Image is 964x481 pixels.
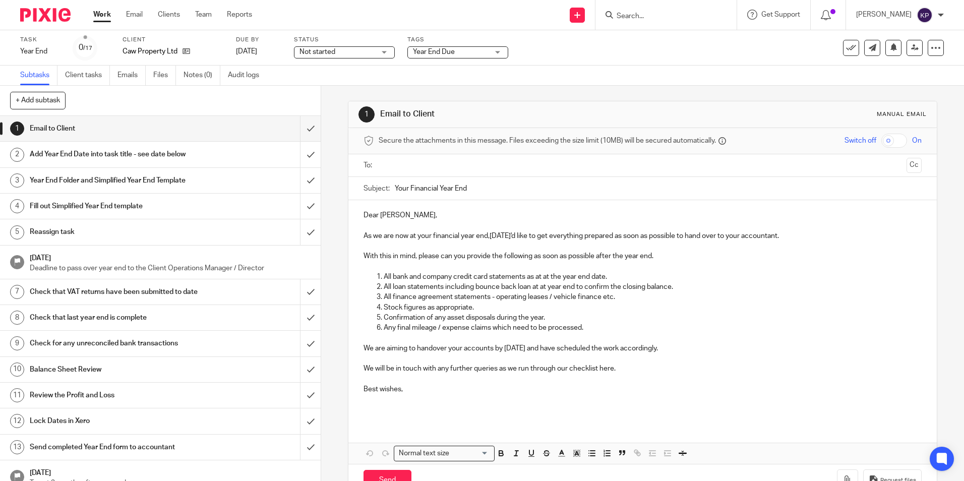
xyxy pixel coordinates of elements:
[30,465,311,478] h1: [DATE]
[153,66,176,85] a: Files
[877,110,927,118] div: Manual email
[30,284,203,299] h1: Check that VAT returns have been submitted to date
[10,122,24,136] div: 1
[917,7,933,23] img: svg%3E
[30,310,203,325] h1: Check that last year end is complete
[30,362,203,377] h1: Balance Sheet Review
[364,343,921,353] p: We are aiming to handover your accounts by [DATE] and have scheduled the work accordingly.
[413,48,455,55] span: Year End Due
[158,10,180,20] a: Clients
[79,42,92,53] div: 0
[10,225,24,239] div: 5
[845,136,876,146] span: Switch off
[30,173,203,188] h1: Year End Folder and Simplified Year End Template
[10,414,24,428] div: 12
[364,384,921,394] p: Best wishes,
[10,363,24,377] div: 10
[407,36,508,44] label: Tags
[228,66,267,85] a: Audit logs
[30,224,203,239] h1: Reassign task
[384,323,921,333] p: Any final mileage / expense claims which need to be processed.
[299,48,335,55] span: Not started
[364,251,921,261] p: With this in mind, please can you provide the following as soon as possible after the year end.
[117,66,146,85] a: Emails
[856,10,912,20] p: [PERSON_NAME]
[294,36,395,44] label: Status
[10,388,24,402] div: 11
[184,66,220,85] a: Notes (0)
[364,210,921,220] p: Dear [PERSON_NAME],
[384,292,921,302] p: All finance agreement statements - operating leases / vehicle finance etc.
[30,336,203,351] h1: Check for any unreconciled bank transactions
[20,8,71,22] img: Pixie
[364,184,390,194] label: Subject:
[20,46,61,56] div: Year End
[10,285,24,299] div: 7
[30,199,203,214] h1: Fill out Simplified Year End template
[616,12,706,21] input: Search
[123,36,223,44] label: Client
[10,336,24,350] div: 9
[452,448,489,459] input: Search for option
[30,251,311,263] h1: [DATE]
[83,45,92,51] small: /17
[10,199,24,213] div: 4
[123,46,177,56] p: Caw Property Ltd
[30,413,203,429] h1: Lock Dates in Xero
[364,231,921,241] p: As we are now at your financial year end,[DATE]'d like to get everything prepared as soon as poss...
[384,282,921,292] p: All loan statements including bounce back loan at at year end to confirm the closing balance.
[912,136,922,146] span: On
[10,311,24,325] div: 8
[30,147,203,162] h1: Add Year End Date into task title - see date below
[30,121,203,136] h1: Email to Client
[236,36,281,44] label: Due by
[380,109,664,119] h1: Email to Client
[227,10,252,20] a: Reports
[20,66,57,85] a: Subtasks
[30,388,203,403] h1: Review the Profit and Loss
[384,272,921,282] p: All bank and company credit card statements as at at the year end date.
[126,10,143,20] a: Email
[358,106,375,123] div: 1
[384,313,921,323] p: Confirmation of any asset disposals during the year.
[761,11,800,18] span: Get Support
[236,48,257,55] span: [DATE]
[30,263,311,273] p: Deadline to pass over year end to the Client Operations Manager / Director
[65,66,110,85] a: Client tasks
[20,36,61,44] label: Task
[195,10,212,20] a: Team
[10,173,24,188] div: 3
[907,158,922,173] button: Cc
[10,92,66,109] button: + Add subtask
[396,448,451,459] span: Normal text size
[93,10,111,20] a: Work
[364,364,921,374] p: We will be in touch with any further queries as we run through our checklist here.
[364,160,375,170] label: To:
[10,148,24,162] div: 2
[10,440,24,454] div: 13
[394,446,495,461] div: Search for option
[379,136,716,146] span: Secure the attachments in this message. Files exceeding the size limit (10MB) will be secured aut...
[30,440,203,455] h1: Send completed Year End form to accountant
[384,303,921,313] p: Stock figures as appropriate.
